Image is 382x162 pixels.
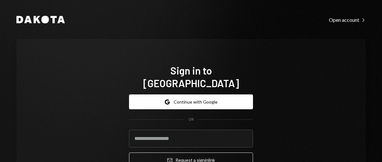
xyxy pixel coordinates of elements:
div: Open account [329,17,366,23]
a: Open account [329,16,366,23]
div: OR [188,117,194,122]
button: Continue with Google [129,94,253,109]
h1: Sign in to [GEOGRAPHIC_DATA] [129,64,253,89]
